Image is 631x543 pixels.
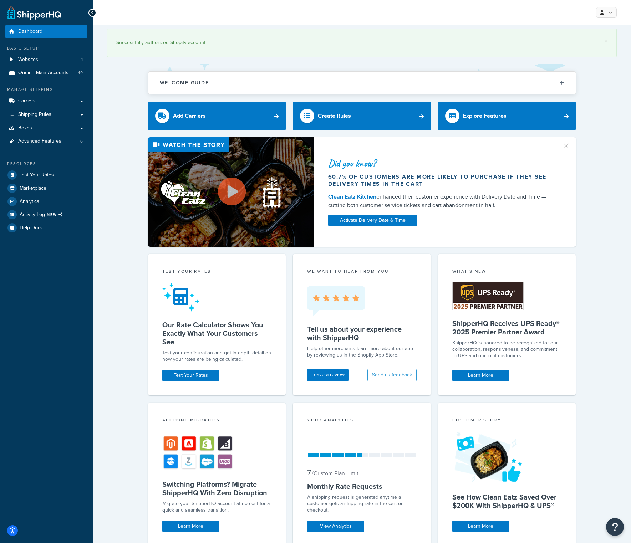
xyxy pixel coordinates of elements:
[20,225,43,231] span: Help Docs
[328,215,417,226] a: Activate Delivery Date & Time
[148,72,576,94] button: Welcome Guide
[307,268,417,275] p: we want to hear from you
[293,102,431,130] a: Create Rules
[5,53,87,66] li: Websites
[452,417,562,425] div: Customer Story
[116,38,607,48] div: Successfully authorized Shopify account
[5,66,87,80] a: Origin - Main Accounts49
[5,108,87,121] a: Shipping Rules
[318,111,351,121] div: Create Rules
[452,370,509,381] a: Learn More
[5,169,87,181] a: Test Your Rates
[18,138,61,144] span: Advanced Features
[5,135,87,148] a: Advanced Features6
[18,125,32,131] span: Boxes
[307,521,364,532] a: View Analytics
[5,87,87,93] div: Manage Shipping
[452,268,562,276] div: What's New
[78,70,83,76] span: 49
[367,369,417,381] button: Send us feedback
[162,268,272,276] div: Test your rates
[160,80,209,86] h2: Welcome Guide
[18,112,51,118] span: Shipping Rules
[328,193,554,210] div: enhanced their customer experience with Delivery Date and Time — cutting both customer service ti...
[5,94,87,108] a: Carriers
[452,319,562,336] h5: ShipperHQ Receives UPS Ready® 2025 Premier Partner Award
[18,98,36,104] span: Carriers
[5,161,87,167] div: Resources
[307,345,417,358] p: Help other merchants learn more about our app by reviewing us in the Shopify App Store.
[328,158,554,168] div: Did you know?
[148,137,314,247] img: Video thumbnail
[162,321,272,346] h5: Our Rate Calculator Shows You Exactly What Your Customers See
[307,494,417,513] div: A shipping request is generated anytime a customer gets a shipping rate in the cart or checkout.
[162,521,219,532] a: Learn More
[307,482,417,491] h5: Monthly Rate Requests
[452,340,562,359] p: ShipperHQ is honored to be recognized for our collaboration, responsiveness, and commitment to UP...
[438,102,576,130] a: Explore Features
[18,70,68,76] span: Origin - Main Accounts
[173,111,206,121] div: Add Carriers
[20,185,46,191] span: Marketplace
[20,210,66,219] span: Activity Log
[18,29,42,35] span: Dashboard
[5,195,87,208] a: Analytics
[162,480,272,497] h5: Switching Platforms? Migrate ShipperHQ With Zero Disruption
[5,25,87,38] a: Dashboard
[18,57,38,63] span: Websites
[162,370,219,381] a: Test Your Rates
[5,53,87,66] a: Websites1
[312,469,358,477] small: / Custom Plan Limit
[162,501,272,513] div: Migrate your ShipperHQ account at no cost for a quick and seamless transition.
[81,57,83,63] span: 1
[307,369,349,381] a: Leave a review
[328,193,376,201] a: Clean Eatz Kitchen
[47,212,66,217] span: NEW
[162,417,272,425] div: Account Migration
[20,172,54,178] span: Test Your Rates
[162,350,272,363] div: Test your configuration and get in-depth detail on how your rates are being calculated.
[20,199,39,205] span: Analytics
[5,66,87,80] li: Origin - Main Accounts
[605,38,607,43] a: ×
[5,182,87,195] a: Marketplace
[5,135,87,148] li: Advanced Features
[307,417,417,425] div: Your Analytics
[328,173,554,188] div: 60.7% of customers are more likely to purchase if they see delivery times in the cart
[452,493,562,510] h5: See How Clean Eatz Saved Over $200K With ShipperHQ & UPS®
[5,45,87,51] div: Basic Setup
[452,521,509,532] a: Learn More
[5,122,87,135] a: Boxes
[80,138,83,144] span: 6
[5,208,87,221] li: [object Object]
[148,102,286,130] a: Add Carriers
[5,208,87,221] a: Activity LogNEW
[5,221,87,234] a: Help Docs
[463,111,507,121] div: Explore Features
[606,518,624,536] button: Open Resource Center
[307,467,311,478] span: 7
[307,325,417,342] h5: Tell us about your experience with ShipperHQ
